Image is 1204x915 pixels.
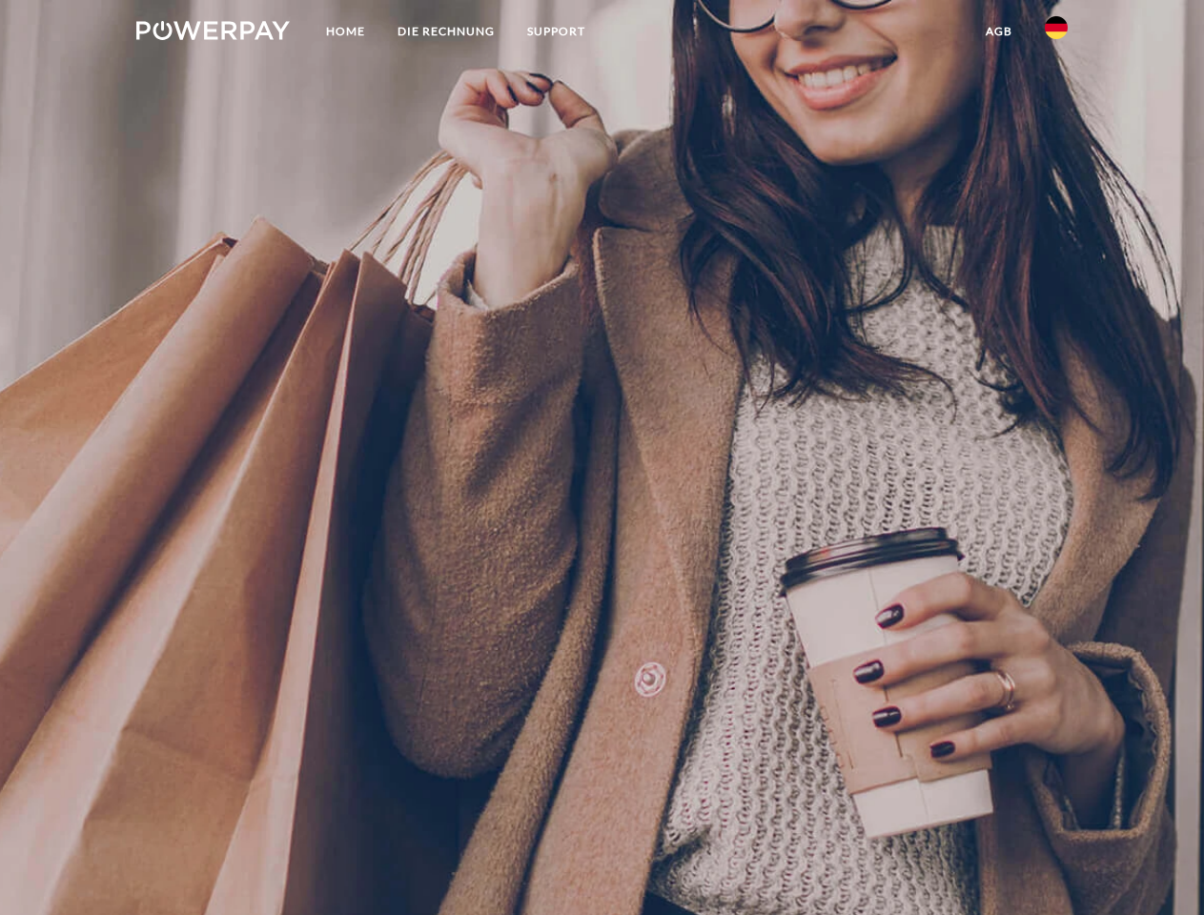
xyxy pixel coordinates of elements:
[381,14,511,49] a: DIE RECHNUNG
[136,21,290,40] img: logo-powerpay-white.svg
[511,14,602,49] a: SUPPORT
[969,14,1029,49] a: agb
[1045,16,1068,39] img: de
[310,14,381,49] a: Home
